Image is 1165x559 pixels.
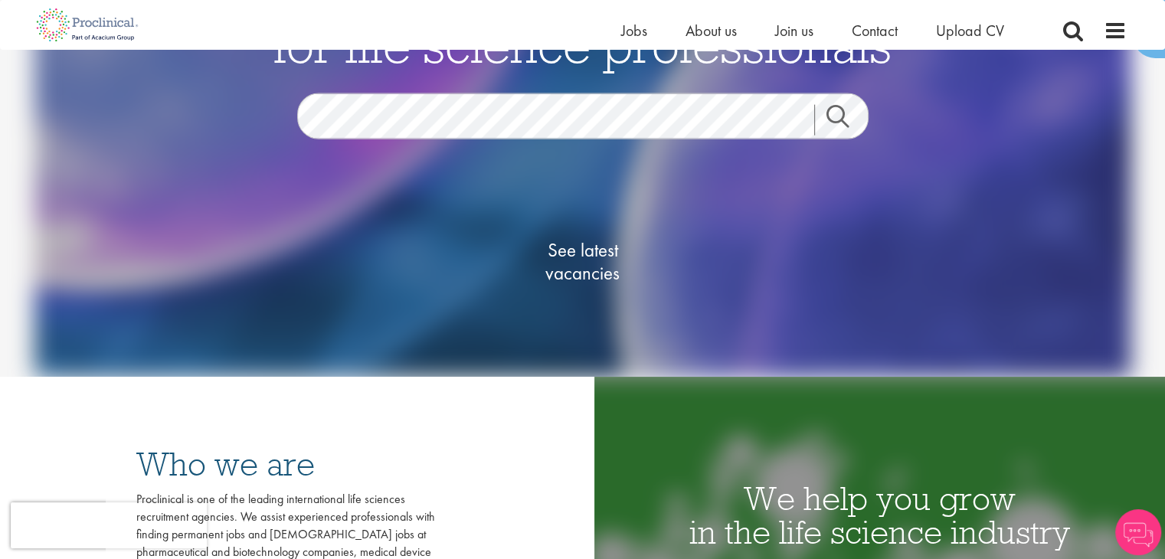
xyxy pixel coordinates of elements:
[506,177,659,345] a: See latestvacancies
[136,447,435,481] h3: Who we are
[814,104,880,135] a: Job search submit button
[621,21,647,41] a: Jobs
[852,21,898,41] a: Contact
[11,502,207,548] iframe: reCAPTCHA
[936,21,1004,41] a: Upload CV
[1115,509,1161,555] img: Chatbot
[506,238,659,284] span: See latest vacancies
[686,21,737,41] a: About us
[775,21,813,41] a: Join us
